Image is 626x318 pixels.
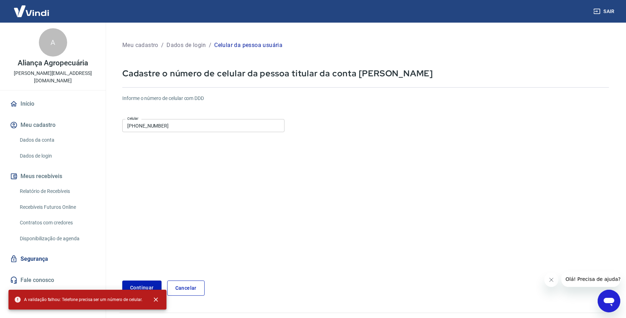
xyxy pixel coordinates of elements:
[8,0,54,22] img: Vindi
[122,281,162,295] button: Continuar
[561,271,620,287] iframe: Mensagem da empresa
[544,273,558,287] iframe: Fechar mensagem
[592,5,618,18] button: Sair
[598,290,620,312] iframe: Botão para abrir a janela de mensagens
[17,133,97,147] a: Dados da conta
[17,200,97,214] a: Recebíveis Futuros Online
[14,296,142,303] span: A validação falhou: Telefone precisa ser um número de celular.
[4,5,59,11] span: Olá! Precisa de ajuda?
[18,59,88,67] p: Aliança Agropecuária
[39,28,67,57] div: A
[122,95,609,102] h6: Informe o número de celular com DDD
[127,116,139,121] label: Celular
[166,41,206,49] p: Dados de login
[8,251,97,267] a: Segurança
[6,70,100,84] p: [PERSON_NAME][EMAIL_ADDRESS][DOMAIN_NAME]
[17,216,97,230] a: Contratos com credores
[17,149,97,163] a: Dados de login
[8,117,97,133] button: Meu cadastro
[8,169,97,184] button: Meus recebíveis
[122,68,609,79] p: Cadastre o número de celular da pessoa titular da conta [PERSON_NAME]
[167,281,205,296] a: Cancelar
[122,41,158,49] p: Meu cadastro
[17,231,97,246] a: Disponibilização de agenda
[17,184,97,199] a: Relatório de Recebíveis
[8,96,97,112] a: Início
[161,41,164,49] p: /
[209,41,211,49] p: /
[214,41,282,49] p: Celular da pessoa usuária
[8,272,97,288] a: Fale conosco
[148,292,164,307] button: close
